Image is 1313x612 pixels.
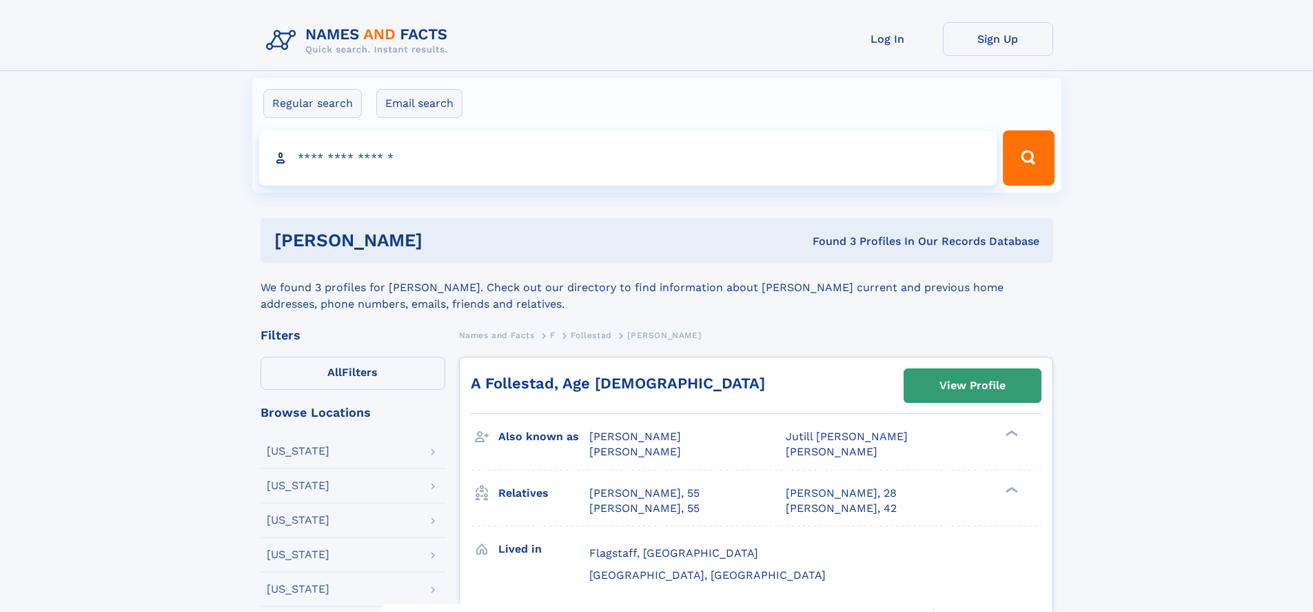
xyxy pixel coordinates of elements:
[904,369,1041,402] a: View Profile
[1002,485,1019,494] div: ❯
[376,89,462,118] label: Email search
[786,486,897,501] a: [PERSON_NAME], 28
[261,263,1053,313] div: We found 3 profiles for [PERSON_NAME]. Check out our directory to find information about [PERSON_...
[498,482,589,505] h3: Relatives
[571,326,611,344] a: Follestad
[263,89,362,118] label: Regular search
[571,330,611,340] span: Follestad
[261,406,445,419] div: Browse Locations
[618,234,1039,249] div: Found 3 Profiles In Our Records Database
[833,22,943,56] a: Log In
[550,330,556,340] span: F
[550,326,556,344] a: F
[589,501,700,516] a: [PERSON_NAME], 55
[943,22,1053,56] a: Sign Up
[1002,429,1019,438] div: ❯
[786,430,908,443] span: Jutill [PERSON_NAME]
[267,446,329,457] div: [US_STATE]
[939,370,1006,402] div: View Profile
[267,549,329,560] div: [US_STATE]
[459,326,535,344] a: Names and Facts
[267,515,329,526] div: [US_STATE]
[589,445,681,458] span: [PERSON_NAME]
[261,329,445,342] div: Filters
[261,22,459,59] img: Logo Names and Facts
[786,501,897,516] a: [PERSON_NAME], 42
[274,232,618,249] h1: [PERSON_NAME]
[589,569,826,582] span: [GEOGRAPHIC_DATA], [GEOGRAPHIC_DATA]
[327,366,342,379] span: All
[267,480,329,491] div: [US_STATE]
[589,486,700,501] a: [PERSON_NAME], 55
[261,357,445,390] label: Filters
[786,445,877,458] span: [PERSON_NAME]
[267,584,329,595] div: [US_STATE]
[498,537,589,561] h3: Lived in
[498,425,589,448] h3: Also known as
[589,430,681,443] span: [PERSON_NAME]
[259,130,997,186] input: search input
[589,546,758,560] span: Flagstaff, [GEOGRAPHIC_DATA]
[471,375,765,392] a: A Follestad, Age [DEMOGRAPHIC_DATA]
[627,330,701,340] span: [PERSON_NAME]
[1003,130,1054,186] button: Search Button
